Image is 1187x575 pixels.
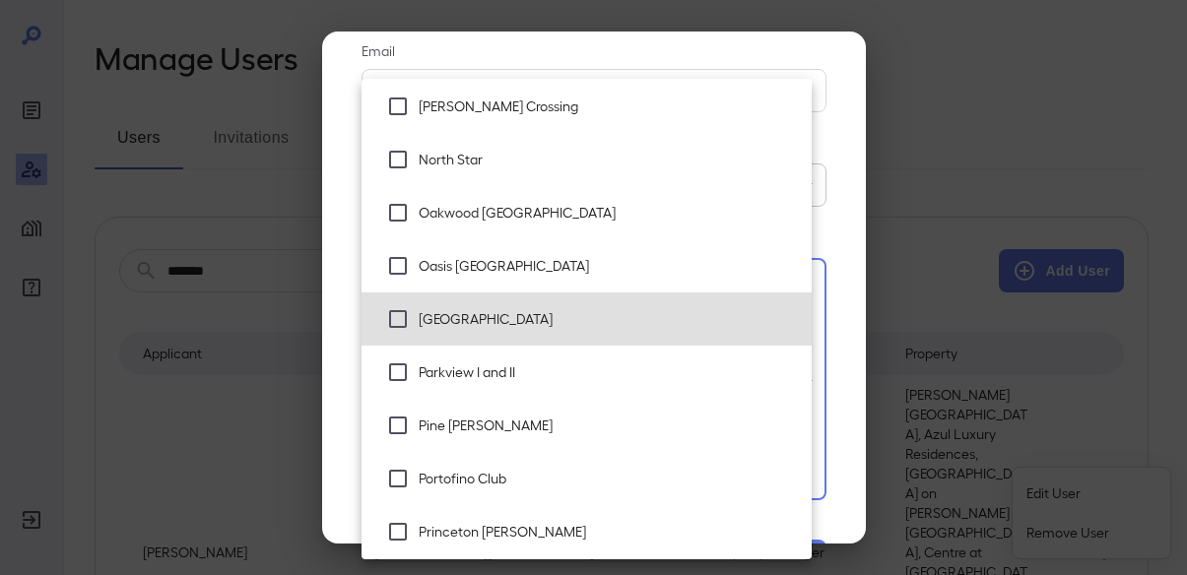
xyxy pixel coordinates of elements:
span: Oasis [GEOGRAPHIC_DATA] [419,256,796,276]
span: Pine [PERSON_NAME] [419,415,796,435]
span: Parkview I and II [419,362,796,382]
span: Portofino Club [419,469,796,488]
span: Princeton [PERSON_NAME] [419,522,796,542]
span: [PERSON_NAME] Crossing [419,96,796,116]
span: Oakwood [GEOGRAPHIC_DATA] [419,203,796,223]
span: [GEOGRAPHIC_DATA] [419,309,796,329]
span: North Star [419,150,796,169]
